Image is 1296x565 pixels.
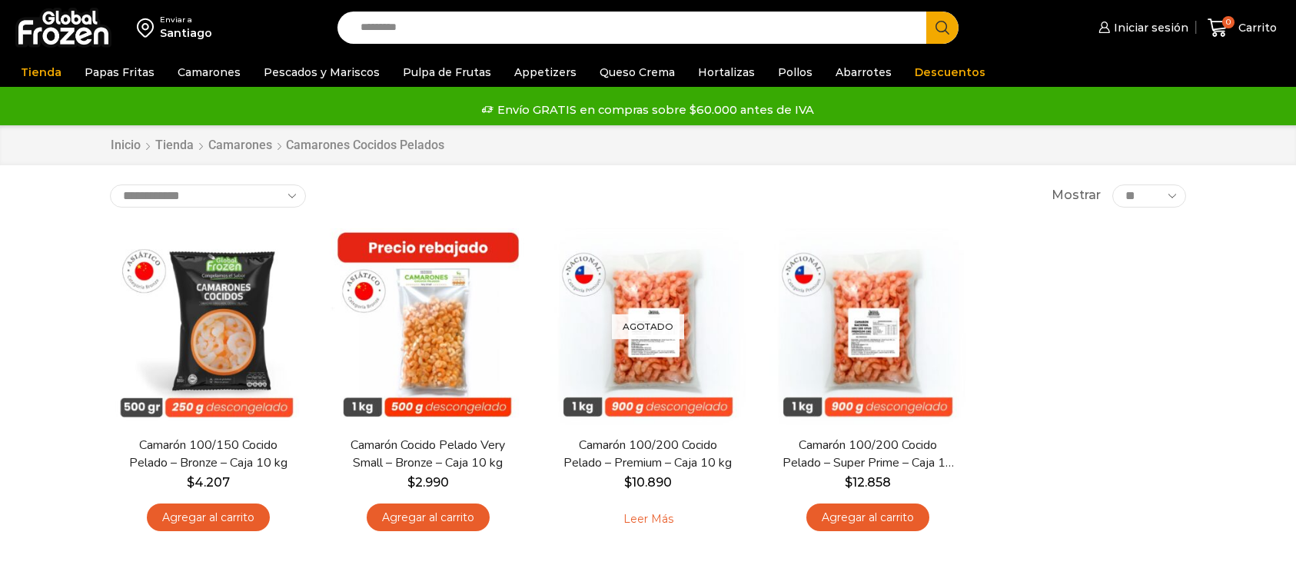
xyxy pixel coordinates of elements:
[137,15,160,41] img: address-field-icon.svg
[806,504,929,532] a: Agregar al carrito: “Camarón 100/200 Cocido Pelado - Super Prime - Caja 10 kg”
[13,58,69,87] a: Tienda
[690,58,763,87] a: Hortalizas
[1222,16,1235,28] span: 0
[120,437,297,472] a: Camarón 100/150 Cocido Pelado – Bronze – Caja 10 kg
[779,437,956,472] a: Camarón 100/200 Cocido Pelado – Super Prime – Caja 10 kg
[160,25,212,41] div: Santiago
[926,12,959,44] button: Search button
[395,58,499,87] a: Pulpa de Frutas
[845,475,852,490] span: $
[407,475,449,490] bdi: 2.990
[147,504,270,532] a: Agregar al carrito: “Camarón 100/150 Cocido Pelado - Bronze - Caja 10 kg”
[907,58,993,87] a: Descuentos
[340,437,517,472] a: Camarón Cocido Pelado Very Small – Bronze – Caja 10 kg
[624,475,672,490] bdi: 10.890
[560,437,736,472] a: Camarón 100/200 Cocido Pelado – Premium – Caja 10 kg
[1235,20,1277,35] span: Carrito
[110,137,141,155] a: Inicio
[160,15,212,25] div: Enviar a
[187,475,194,490] span: $
[507,58,584,87] a: Appetizers
[770,58,820,87] a: Pollos
[1095,12,1188,43] a: Iniciar sesión
[155,137,194,155] a: Tienda
[286,138,444,152] h1: Camarones Cocidos Pelados
[110,184,306,208] select: Pedido de la tienda
[367,504,490,532] a: Agregar al carrito: “Camarón Cocido Pelado Very Small - Bronze - Caja 10 kg”
[110,137,444,155] nav: Breadcrumb
[624,475,632,490] span: $
[187,475,230,490] bdi: 4.207
[600,504,697,536] a: Leé más sobre “Camarón 100/200 Cocido Pelado - Premium - Caja 10 kg”
[407,475,415,490] span: $
[208,137,273,155] a: Camarones
[612,314,684,339] p: Agotado
[592,58,683,87] a: Queso Crema
[1052,187,1101,204] span: Mostrar
[170,58,248,87] a: Camarones
[845,475,891,490] bdi: 12.858
[256,58,387,87] a: Pescados y Mariscos
[828,58,899,87] a: Abarrotes
[1204,10,1281,46] a: 0 Carrito
[77,58,162,87] a: Papas Fritas
[1110,20,1188,35] span: Iniciar sesión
